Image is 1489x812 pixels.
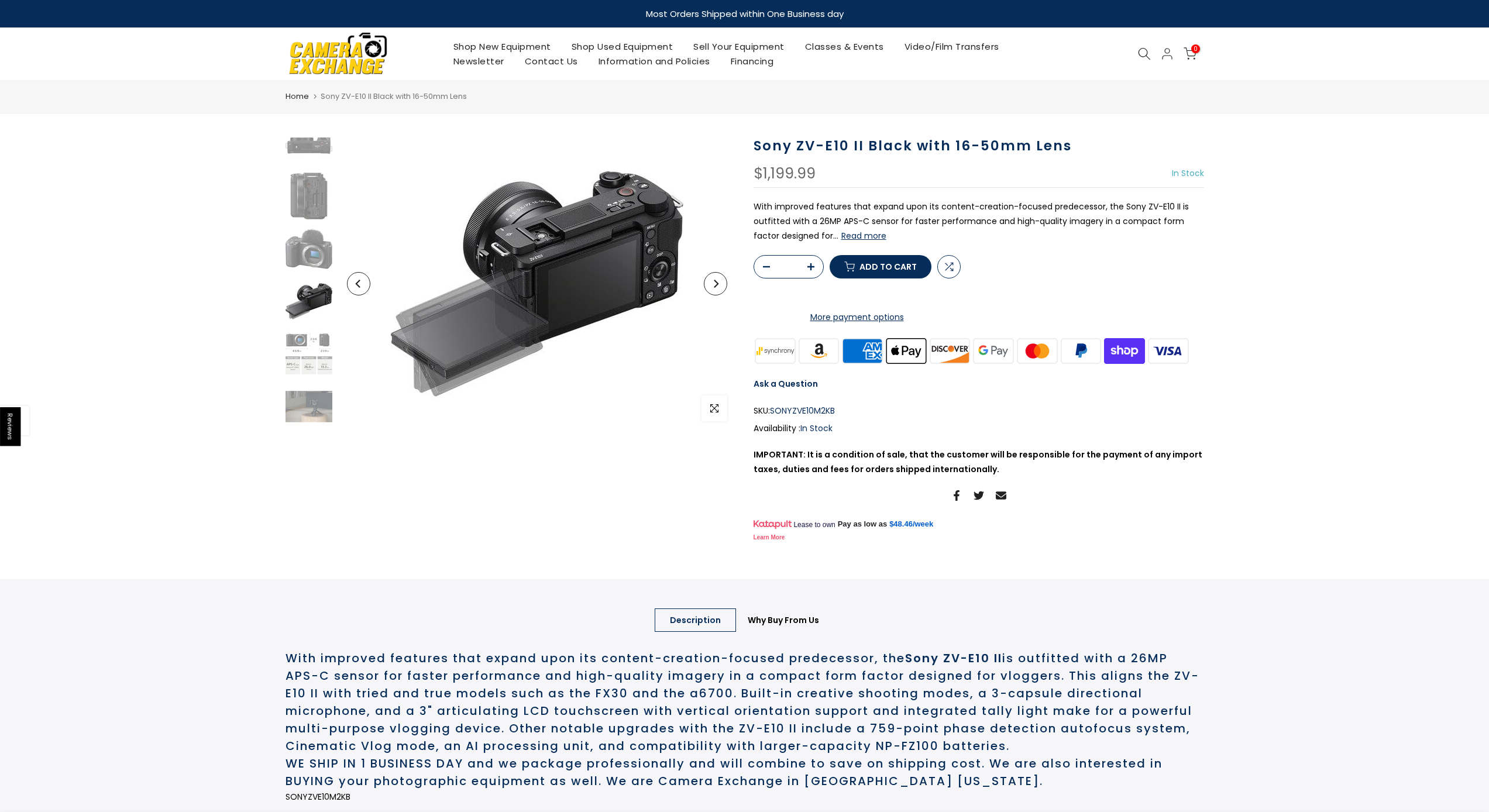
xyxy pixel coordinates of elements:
[754,534,785,541] a: Learn More
[561,39,683,54] a: Shop Used Equipment
[286,331,332,377] img: Sony ZV-E10 II Black with 16-50mm Lens Digital Cameras - Digital Mirrorless Cameras Sony SONYZVE1...
[646,8,844,20] strong: Most Orders Shipped within One Business day
[655,608,736,632] a: Description
[1103,336,1147,365] img: shopify pay
[1191,44,1200,53] span: 0
[795,39,894,54] a: Classes & Events
[841,230,886,241] button: Read more
[972,336,1016,365] img: google pay
[894,39,1009,54] a: Video/Film Transfers
[286,225,332,272] img: Sony ZV-E10 II Black with 16-50mm Lens Digital Cameras - Digital Mirrorless Cameras Sony SONYZVE1...
[286,383,332,430] img: Sony ZV-E10 II Black with 16-50mm Lens Digital Cameras - Digital Mirrorless Cameras Sony SONYZVE1...
[286,278,332,325] img: Sony ZV-E10 II Black with 16-50mm Lens Digital Cameras - Digital Mirrorless Cameras Sony SONYZVE1...
[286,755,1163,789] span: WE SHIP IN 1 BUSINESS DAY and we package professionally and will combine to save on shipping cost...
[286,173,332,219] img: Sony ZV-E10 II Black with 16-50mm Lens Digital Cameras - Digital Mirrorless Cameras Sony SONYZVE1...
[754,421,1204,436] div: Availability :
[754,310,961,325] a: More payment options
[754,378,818,390] a: Ask a Question
[443,39,561,54] a: Shop New Equipment
[286,650,1199,754] span: is outfitted with a 26MP APS-C sensor for faster performance and high-quality imagery in a compac...
[1015,336,1059,365] img: master
[884,336,928,365] img: apple pay
[286,650,905,666] span: With improved features that expand upon its content-creation-focused predecessor, the
[905,650,1002,666] b: Sony ZV-E10 II
[838,519,888,529] span: Pay as low as
[443,54,514,68] a: Newsletter
[286,91,309,102] a: Home
[754,199,1204,244] p: With improved features that expand upon its content-creation-focused predecessor, the Sony ZV-E10...
[321,91,467,102] span: Sony ZV-E10 II Black with 16-50mm Lens
[733,608,834,632] a: Why Buy From Us
[951,488,962,503] a: Share on Facebook
[754,166,816,181] div: $1,199.99
[889,519,933,529] a: $48.46/week
[830,255,931,278] button: Add to cart
[793,520,835,529] span: Lease to own
[286,120,332,167] img: Sony ZV-E10 II Black with 16-50mm Lens Digital Cameras - Digital Mirrorless Cameras Sony SONYZVE1...
[754,449,1202,475] strong: IMPORTANT: It is a condition of sale, that the customer will be responsible for the payment of an...
[347,272,370,295] button: Previous
[859,263,917,271] span: Add to cart
[1172,167,1204,179] span: In Stock
[514,54,588,68] a: Contact Us
[683,39,795,54] a: Sell Your Equipment
[974,488,984,503] a: Share on Twitter
[996,488,1006,503] a: Share on Email
[704,272,727,295] button: Next
[286,790,1204,804] p: SONYZVE10M2KB
[754,336,797,365] img: synchrony
[754,404,1204,418] div: SKU:
[800,422,833,434] span: In Stock
[720,54,784,68] a: Financing
[391,137,683,430] img: Sony ZV-E10 II Black with 16-50mm Lens Digital Cameras - Digital Mirrorless Cameras Sony SONYZVE1...
[754,137,1204,154] h1: Sony ZV-E10 II Black with 16-50mm Lens
[1146,336,1190,365] img: visa
[928,336,972,365] img: discover
[1059,336,1103,365] img: paypal
[588,54,720,68] a: Information and Policies
[797,336,841,365] img: amazon payments
[770,404,835,418] span: SONYZVE10M2KB
[1184,47,1196,60] a: 0
[841,336,885,365] img: american express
